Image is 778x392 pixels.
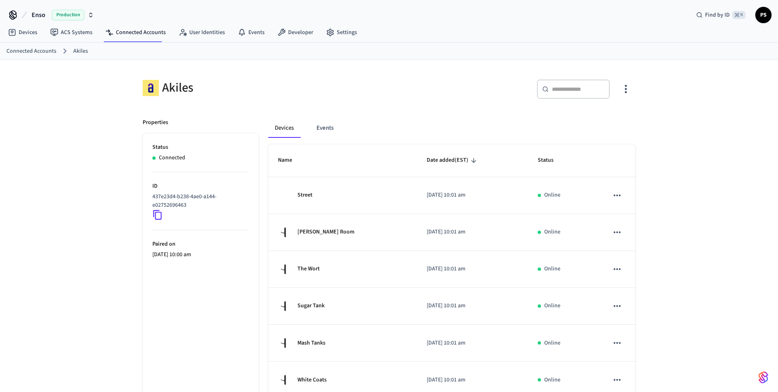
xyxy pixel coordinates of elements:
p: Connected [159,154,185,162]
p: Sugar Tank [297,302,325,310]
p: [DATE] 10:01 am [427,191,518,199]
p: [DATE] 10:00 am [152,251,249,259]
a: Devices [2,25,44,40]
div: Akiles [143,79,384,96]
p: [DATE] 10:01 am [427,376,518,384]
p: Online [544,339,560,347]
button: PS [755,7,772,23]
a: Connected Accounts [6,47,56,56]
span: Production [52,10,84,20]
p: Street [297,191,312,199]
button: Events [310,118,340,138]
span: PS [756,8,771,22]
img: Akiles Roomlock [278,336,291,349]
p: Online [544,302,560,310]
p: Online [544,191,560,199]
p: [PERSON_NAME] Room [297,228,355,236]
a: ACS Systems [44,25,99,40]
a: Akiles [73,47,88,56]
a: Settings [320,25,363,40]
span: Enso [32,10,45,20]
div: connected account tabs [268,118,635,138]
a: Developer [271,25,320,40]
span: Find by ID [705,11,730,19]
img: Akiles Roomlock [278,263,291,276]
img: SeamLogoGradient.69752ec5.svg [759,371,768,384]
p: [DATE] 10:01 am [427,228,518,236]
p: 437e23d4-b238-4ae0-a144-e02752696463 [152,193,246,210]
span: Name [278,154,303,167]
span: ⌘ K [732,11,746,19]
p: [DATE] 10:01 am [427,339,518,347]
button: Devices [268,118,300,138]
p: Paired on [152,240,249,248]
span: Status [538,154,564,167]
a: User Identities [172,25,231,40]
img: Akiles Roomlock [278,373,291,386]
p: The Wort [297,265,320,273]
img: Akiles Roomlock [278,300,291,313]
a: Events [231,25,271,40]
div: Find by ID⌘ K [690,8,752,22]
img: Akiles Roomlock [278,226,291,239]
p: Mash Tanks [297,339,325,347]
p: Online [544,265,560,273]
p: ID [152,182,249,191]
p: [DATE] 10:01 am [427,302,518,310]
p: Online [544,228,560,236]
p: [DATE] 10:01 am [427,265,518,273]
img: Akiles Logo, Square [143,79,159,96]
p: White Coats [297,376,327,384]
a: Connected Accounts [99,25,172,40]
span: Date added(EST) [427,154,479,167]
p: Status [152,143,249,152]
p: Online [544,376,560,384]
p: Properties [143,118,168,127]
